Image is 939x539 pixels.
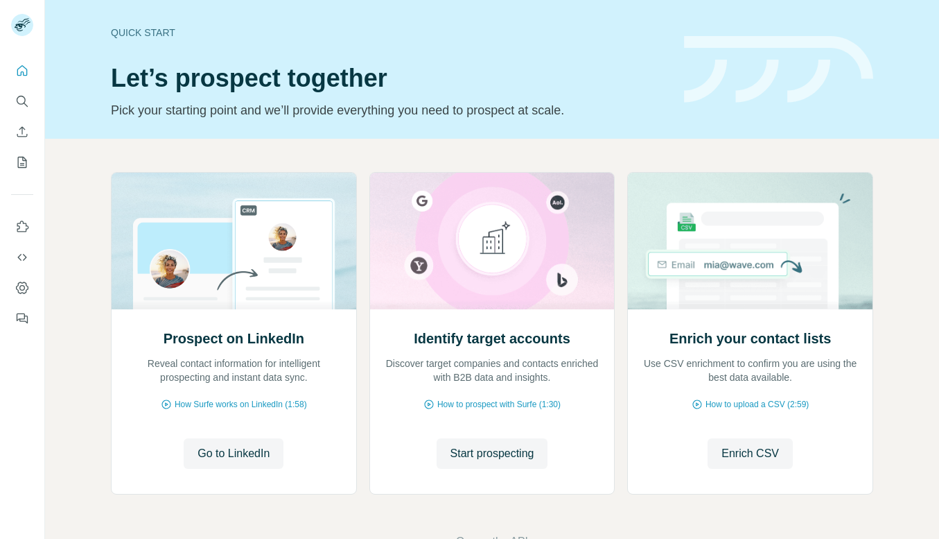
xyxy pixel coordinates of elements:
img: Prospect on LinkedIn [111,173,357,309]
h2: Identify target accounts [414,329,570,348]
p: Reveal contact information for intelligent prospecting and instant data sync. [125,357,342,384]
span: Go to LinkedIn [198,445,270,462]
button: Search [11,89,33,114]
span: How Surfe works on LinkedIn (1:58) [175,398,307,411]
button: Use Surfe on LinkedIn [11,214,33,239]
button: Go to LinkedIn [184,438,283,469]
button: My lists [11,150,33,175]
p: Discover target companies and contacts enriched with B2B data and insights. [384,357,601,384]
button: Dashboard [11,275,33,300]
button: Enrich CSV [11,119,33,144]
button: Quick start [11,58,33,83]
img: banner [684,36,873,103]
img: Enrich your contact lists [627,173,873,309]
span: How to prospect with Surfe (1:30) [437,398,561,411]
button: Start prospecting [437,438,548,469]
img: Identify target accounts [369,173,615,309]
h2: Prospect on LinkedIn [164,329,304,348]
button: Use Surfe API [11,245,33,270]
span: Start prospecting [450,445,534,462]
span: Enrich CSV [721,445,779,462]
p: Pick your starting point and we’ll provide everything you need to prospect at scale. [111,101,667,120]
h2: Enrich your contact lists [669,329,831,348]
button: Feedback [11,306,33,331]
h1: Let’s prospect together [111,65,667,92]
div: Quick start [111,26,667,40]
span: How to upload a CSV (2:59) [705,398,809,411]
p: Use CSV enrichment to confirm you are using the best data available. [642,357,859,384]
button: Enrich CSV [708,438,793,469]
